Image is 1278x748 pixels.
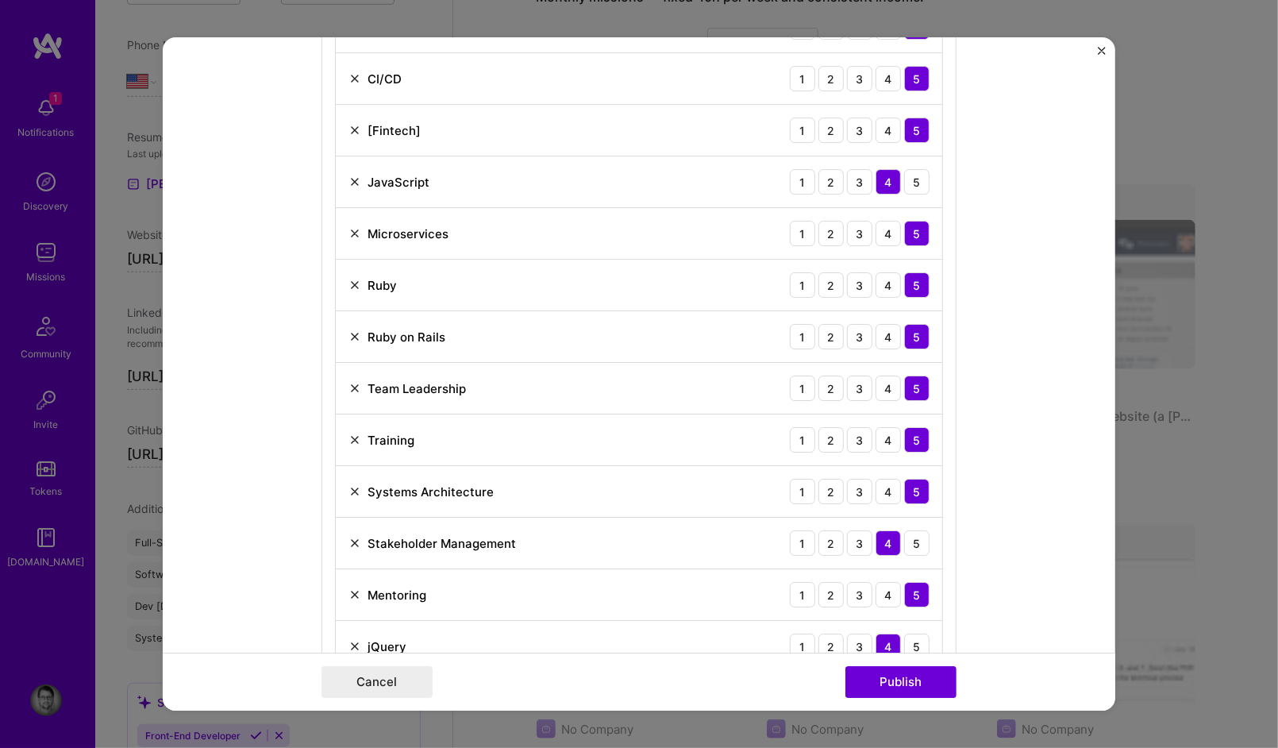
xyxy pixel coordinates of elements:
div: 4 [876,272,901,298]
div: 3 [847,634,872,659]
div: 5 [904,66,930,91]
div: 2 [818,479,844,504]
div: 2 [818,530,844,556]
div: CI/CD [368,71,402,87]
div: 1 [790,169,815,195]
div: 4 [876,530,901,556]
div: 3 [847,324,872,349]
div: 2 [818,14,844,40]
div: 5 [904,376,930,401]
div: 5 [904,14,930,40]
div: 2 [818,118,844,143]
div: 5 [904,169,930,195]
div: 1 [790,221,815,246]
button: Cancel [321,666,433,698]
div: 2 [818,169,844,195]
div: 4 [876,169,901,195]
div: 5 [904,427,930,453]
div: 4 [876,14,901,40]
div: 2 [818,66,844,91]
div: 1 [790,582,815,607]
div: 2 [818,634,844,659]
div: 3 [847,479,872,504]
div: 5 [904,272,930,298]
div: 1 [790,66,815,91]
div: 4 [876,427,901,453]
div: 4 [876,118,901,143]
img: Remove [348,175,361,188]
div: 2 [818,376,844,401]
img: Remove [348,382,361,395]
div: 4 [876,221,901,246]
div: 4 [876,376,901,401]
div: Microservices [368,226,448,242]
div: 3 [847,14,872,40]
div: Training [368,432,414,449]
div: 2 [818,324,844,349]
div: 3 [847,118,872,143]
img: Remove [348,434,361,446]
img: Remove [348,227,361,240]
div: 4 [876,634,901,659]
div: 4 [876,479,901,504]
div: 1 [790,324,815,349]
div: 5 [904,634,930,659]
div: 2 [818,582,844,607]
div: 3 [847,66,872,91]
div: 1 [790,118,815,143]
button: Close [1098,47,1106,64]
div: 4 [876,324,901,349]
div: 5 [904,221,930,246]
img: Remove [348,330,361,343]
div: 5 [904,530,930,556]
img: Remove [348,279,361,291]
div: 3 [847,427,872,453]
div: 1 [790,376,815,401]
div: Ruby [368,277,397,294]
div: 5 [904,582,930,607]
div: 5 [904,324,930,349]
div: 1 [790,530,815,556]
div: Mentoring [368,587,426,603]
div: 4 [876,582,901,607]
div: [Fintech] [368,122,421,139]
img: Remove [348,640,361,653]
button: Publish [845,666,957,698]
div: Ruby on Rails [368,329,445,345]
div: 2 [818,427,844,453]
div: 3 [847,169,872,195]
div: Systems Architecture [368,484,494,500]
div: 1 [790,479,815,504]
div: 1 [790,272,815,298]
div: 5 [904,118,930,143]
div: jQuery [368,638,406,655]
div: Stakeholder Management [368,535,516,552]
div: 3 [847,221,872,246]
div: 3 [847,530,872,556]
div: 1 [790,634,815,659]
div: Team Leadership [368,380,466,397]
div: 2 [818,221,844,246]
div: 1 [790,14,815,40]
div: 3 [847,376,872,401]
div: JavaScript [368,174,429,191]
img: Remove [348,588,361,601]
img: Remove [348,485,361,498]
div: 5 [904,479,930,504]
img: Remove [348,124,361,137]
div: 3 [847,272,872,298]
div: 2 [818,272,844,298]
div: 1 [790,427,815,453]
img: Remove [348,537,361,549]
div: 4 [876,66,901,91]
img: Remove [348,72,361,85]
div: 3 [847,582,872,607]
